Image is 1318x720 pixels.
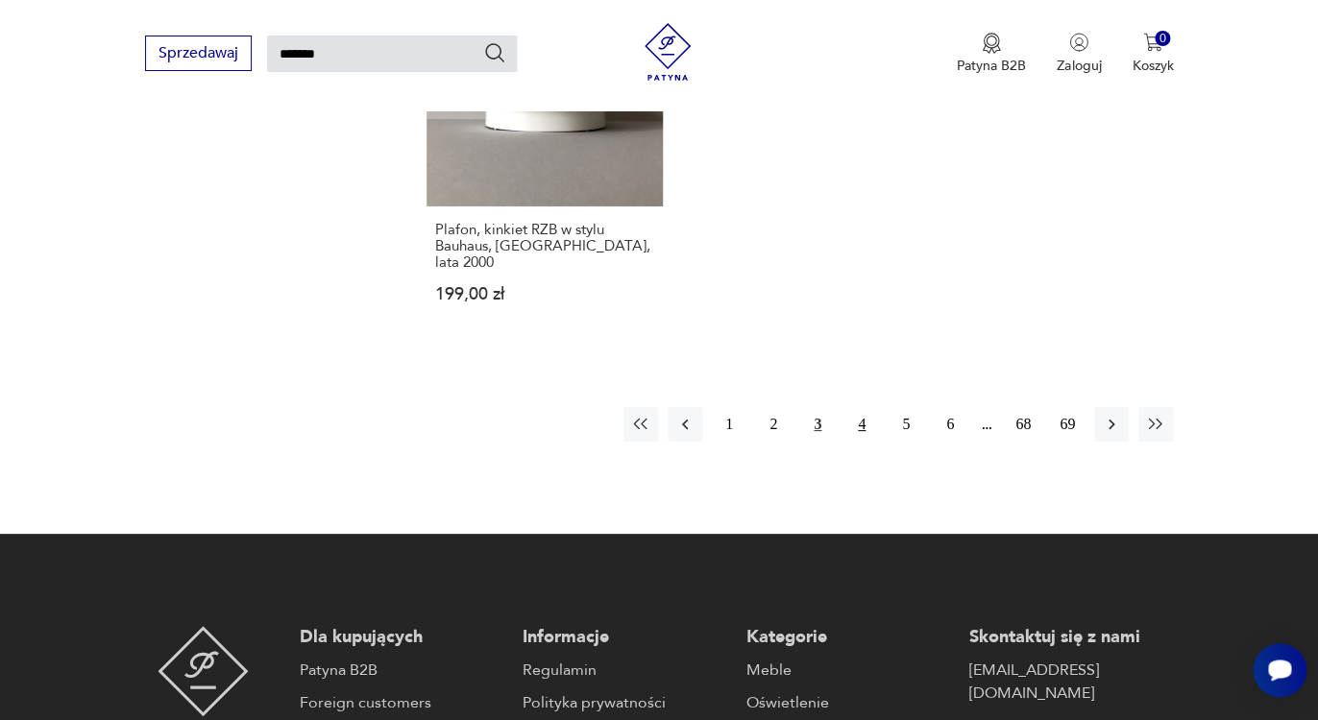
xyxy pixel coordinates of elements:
[1132,33,1173,75] button: 0Koszyk
[300,659,503,682] a: Patyna B2B
[712,407,746,442] button: 1
[1253,643,1306,697] iframe: Smartsupp widget button
[1006,407,1040,442] button: 68
[483,41,506,64] button: Szukaj
[969,659,1173,705] a: [EMAIL_ADDRESS][DOMAIN_NAME]
[639,23,696,81] img: Patyna - sklep z meblami i dekoracjami vintage
[933,407,967,442] button: 6
[957,33,1026,75] button: Patyna B2B
[957,57,1026,75] p: Patyna B2B
[1143,33,1162,52] img: Ikona koszyka
[982,33,1001,54] img: Ikona medalu
[300,691,503,714] a: Foreign customers
[145,36,252,71] button: Sprzedawaj
[889,407,923,442] button: 5
[746,626,950,649] p: Kategorie
[435,286,654,302] p: 199,00 zł
[435,222,654,271] h3: Plafon, kinkiet RZB w stylu Bauhaus, [GEOGRAPHIC_DATA], lata 2000
[1057,57,1101,75] p: Zaloguj
[1069,33,1088,52] img: Ikonka użytkownika
[1050,407,1085,442] button: 69
[523,626,726,649] p: Informacje
[523,691,726,714] a: Polityka prywatności
[746,691,950,714] a: Oświetlenie
[1132,57,1173,75] p: Koszyk
[523,659,726,682] a: Regulamin
[1057,33,1101,75] button: Zaloguj
[957,33,1026,75] a: Ikona medaluPatyna B2B
[969,626,1173,649] p: Skontaktuj się z nami
[746,659,950,682] a: Meble
[300,626,503,649] p: Dla kupujących
[800,407,835,442] button: 3
[145,48,252,61] a: Sprzedawaj
[1155,31,1171,47] div: 0
[158,626,249,716] img: Patyna - sklep z meblami i dekoracjami vintage
[756,407,791,442] button: 2
[844,407,879,442] button: 4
